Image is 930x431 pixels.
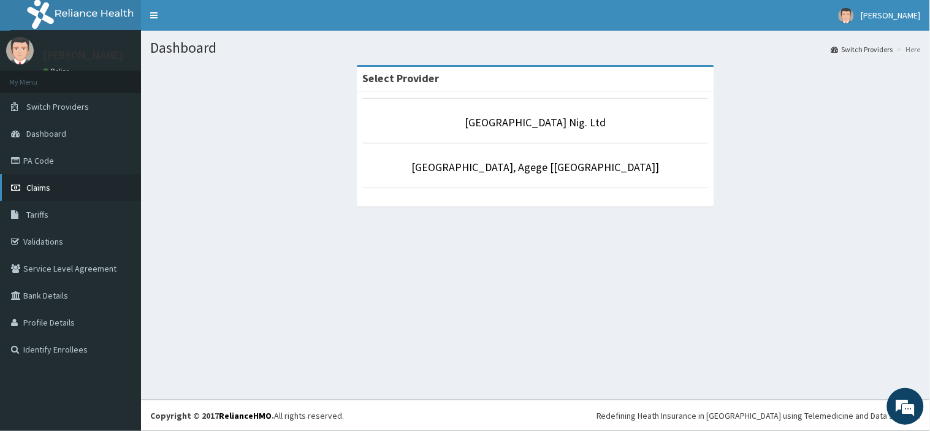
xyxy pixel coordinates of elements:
span: Claims [26,182,50,193]
strong: Copyright © 2017 . [150,410,274,421]
p: [PERSON_NAME] [43,50,123,61]
strong: Select Provider [363,71,440,85]
a: RelianceHMO [219,410,272,421]
img: User Image [6,37,34,64]
footer: All rights reserved. [141,400,930,431]
span: Switch Providers [26,101,89,112]
div: Redefining Heath Insurance in [GEOGRAPHIC_DATA] using Telemedicine and Data Science! [596,410,921,422]
span: [PERSON_NAME] [861,10,921,21]
span: Tariffs [26,209,48,220]
a: [GEOGRAPHIC_DATA] Nig. Ltd [465,115,606,129]
a: Online [43,67,72,75]
span: Dashboard [26,128,66,139]
li: Here [894,44,921,55]
a: [GEOGRAPHIC_DATA], Agege [[GEOGRAPHIC_DATA]] [412,160,660,174]
a: Switch Providers [831,44,893,55]
img: User Image [839,8,854,23]
h1: Dashboard [150,40,921,56]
